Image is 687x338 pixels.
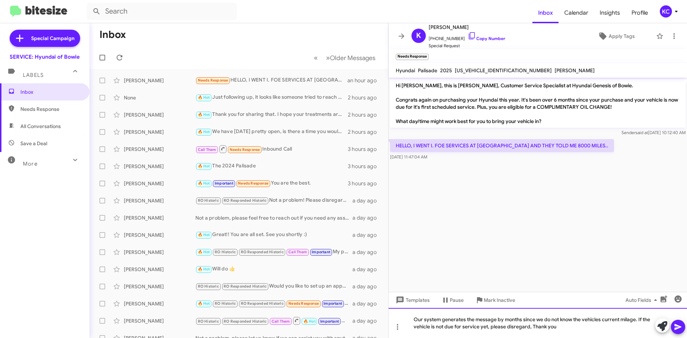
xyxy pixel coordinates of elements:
span: [DATE] 11:47:04 AM [390,154,427,160]
span: Needs Response [288,301,319,306]
div: KC [660,5,672,18]
span: Inbox [532,3,559,23]
span: [PERSON_NAME] [555,67,595,74]
div: The 2024 Palisade [195,162,348,170]
span: RO Responded Historic [241,250,284,254]
span: 🔥 Hot [303,319,316,324]
span: 🔥 Hot [198,181,210,186]
div: [PERSON_NAME] [124,128,195,136]
span: « [314,53,318,62]
div: 3 hours ago [348,163,383,170]
div: Just following up, it looks like someone tried to reach out and left a voicemail. Please let me k... [195,93,348,102]
span: Hyundai [396,67,415,74]
span: RO Responded Historic [224,319,267,324]
div: a day ago [352,197,383,204]
span: RO Historic [198,198,219,203]
div: [PERSON_NAME] [124,214,195,221]
div: [PERSON_NAME] [124,146,195,153]
span: 🔥 Hot [198,164,210,168]
div: [PERSON_NAME] [124,317,195,324]
button: Apply Tags [579,30,653,43]
div: [PERSON_NAME] [124,231,195,239]
span: 🔥 Hot [198,250,210,254]
span: [PHONE_NUMBER] [429,31,505,42]
button: Auto Fields [620,294,666,307]
div: [PERSON_NAME] [124,180,195,187]
span: Important [320,319,339,324]
span: Needs Response [238,181,268,186]
span: 2025 [440,67,452,74]
div: Inbound Call [195,144,348,153]
div: Thank you for sharing that. I hope your treatments are going as well as possible. I understand th... [195,111,348,119]
button: Mark Inactive [469,294,521,307]
span: K [416,30,421,41]
span: Special Campaign [31,35,74,42]
a: Profile [626,3,654,23]
div: You are the best. [195,179,348,187]
h1: Inbox [99,29,126,40]
span: Needs Response [20,106,81,113]
span: Inbox [20,88,81,95]
span: All Conversations [20,123,61,130]
small: Needs Response [396,54,429,60]
span: Important [312,250,330,254]
span: Special Request [429,42,505,49]
div: 3 hours ago [348,146,383,153]
input: Search [87,3,237,20]
span: RO Historic [215,250,236,254]
div: [PERSON_NAME] [124,197,195,204]
button: Templates [389,294,435,307]
a: Calendar [559,3,594,23]
a: Copy Number [468,36,505,41]
div: We have [DATE] pretty open, is there a time you would prefer? Also would you be waiting with the ... [195,128,348,136]
div: None [124,94,195,101]
button: Pause [435,294,469,307]
div: a day ago [352,317,383,324]
button: Next [322,50,380,65]
nav: Page navigation example [310,50,380,65]
span: 🔥 Hot [198,232,210,237]
span: [US_VEHICLE_IDENTIFICATION_NUMBER] [455,67,552,74]
div: My pleasure! [195,248,352,256]
div: Our system generates the message by months since we do not know the vehicles current milage. If t... [389,308,687,338]
span: Call Them [198,147,216,152]
p: Hi [PERSON_NAME], this is [PERSON_NAME], Customer Service Specialist at Hyundai Genesis of Bowie.... [390,79,686,128]
div: a day ago [352,283,383,290]
span: Templates [394,294,430,307]
span: Important [215,181,233,186]
span: 🔥 Hot [198,95,210,100]
div: 2 hours ago [348,128,383,136]
div: a day ago [352,214,383,221]
span: Auto Fields [625,294,660,307]
span: Mark Inactive [484,294,515,307]
div: Great! [195,299,352,308]
span: Older Messages [330,54,375,62]
span: RO Responded Historic [241,301,284,306]
div: [PERSON_NAME] [124,111,195,118]
button: KC [654,5,679,18]
div: [PERSON_NAME] [124,163,195,170]
span: 🔥 Hot [198,129,210,134]
div: 2 hours ago [348,94,383,101]
div: My pleasure! You are all set for 8:15 am [DATE]. [195,316,352,325]
p: HELLO, I WENT I. FOE SERVICES AT [GEOGRAPHIC_DATA] AND THEY TOLD ME 8000 MILES.. [390,139,614,152]
div: Not a problem, please feel free to reach out if you need any assistance. [195,214,352,221]
span: Labels [23,72,44,78]
div: [PERSON_NAME] [124,300,195,307]
div: Will do 👍 [195,265,352,273]
span: Sender [DATE] 10:12:40 AM [622,130,686,135]
div: [PERSON_NAME] [124,249,195,256]
div: a day ago [352,249,383,256]
div: a day ago [352,300,383,307]
a: Insights [594,3,626,23]
span: 🔥 Hot [198,301,210,306]
span: [PERSON_NAME] [429,23,505,31]
div: [PERSON_NAME] [124,77,195,84]
div: Not a problem! Please disregard the system generated text messages [195,196,352,205]
div: HELLO, I WENT I. FOE SERVICES AT [GEOGRAPHIC_DATA] AND THEY TOLD ME 8000 MILES.. [195,76,347,84]
div: an hour ago [347,77,383,84]
a: Special Campaign [10,30,80,47]
span: Call Them [288,250,307,254]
